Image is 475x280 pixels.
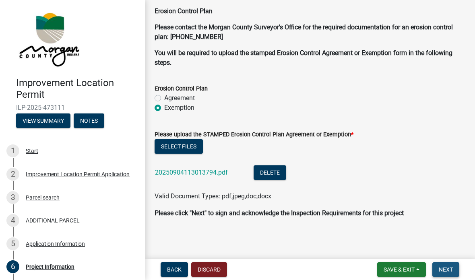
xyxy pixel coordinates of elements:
[167,266,182,273] span: Back
[155,139,203,154] button: Select files
[155,169,228,176] a: 20250904113013794.pdf
[26,171,130,177] div: Improvement Location Permit Application
[26,241,85,247] div: Application Information
[377,262,426,277] button: Save & Exit
[164,103,194,113] label: Exemption
[16,77,138,101] h4: Improvement Location Permit
[26,218,80,223] div: ADDITIONAL PARCEL
[155,209,404,217] strong: Please click "Next" to sign and acknowledge the Inspection Requirements for this project
[6,237,19,250] div: 5
[74,113,104,128] button: Notes
[26,264,74,270] div: Project Information
[6,144,19,157] div: 1
[191,262,227,277] button: Discard
[16,118,70,124] wm-modal-confirm: Summary
[6,260,19,273] div: 6
[155,132,353,138] label: Please upload the STAMPED Erosion Control Plan Agreement or Exemption
[439,266,453,273] span: Next
[16,104,129,111] span: ILP-2025-473111
[155,192,271,200] span: Valid Document Types: pdf,jpeg,doc,docx
[6,191,19,204] div: 3
[155,86,208,92] label: Erosion Control Plan
[16,8,81,69] img: Morgan County, Indiana
[161,262,188,277] button: Back
[155,49,452,66] strong: You will be required to upload the stamped Erosion Control Agreement or Exemption form in the fol...
[155,7,213,15] strong: Erosion Control Plan
[26,148,38,154] div: Start
[74,118,104,124] wm-modal-confirm: Notes
[384,266,415,273] span: Save & Exit
[432,262,459,277] button: Next
[6,168,19,181] div: 2
[164,93,195,103] label: Agreement
[6,214,19,227] div: 4
[254,169,286,177] wm-modal-confirm: Delete Document
[254,165,286,180] button: Delete
[16,113,70,128] button: View Summary
[155,23,453,41] strong: Please contact the Morgan County Surveyor's Office for the required documentation for an erosion ...
[26,195,60,200] div: Parcel search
